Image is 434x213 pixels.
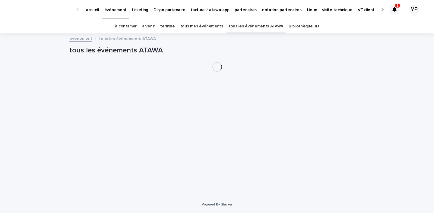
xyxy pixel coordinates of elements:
div: MP [409,5,419,14]
img: Ls34BcGeRexTGTNfXpUC [12,4,71,16]
a: Bibliothèque 3D [289,19,319,33]
a: Powered By Stacker [202,202,232,206]
a: tous mes événements [180,19,223,33]
a: terminé [160,19,175,33]
p: tous les événements ATAWA [99,35,156,42]
a: événement [69,35,92,42]
a: à venir [142,19,155,33]
h1: tous les événements ATAWA [69,46,365,55]
a: à confirmer [115,19,137,33]
div: 1 [390,5,399,14]
a: tous les événements ATAWA [229,19,283,33]
p: 1 [397,3,399,8]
